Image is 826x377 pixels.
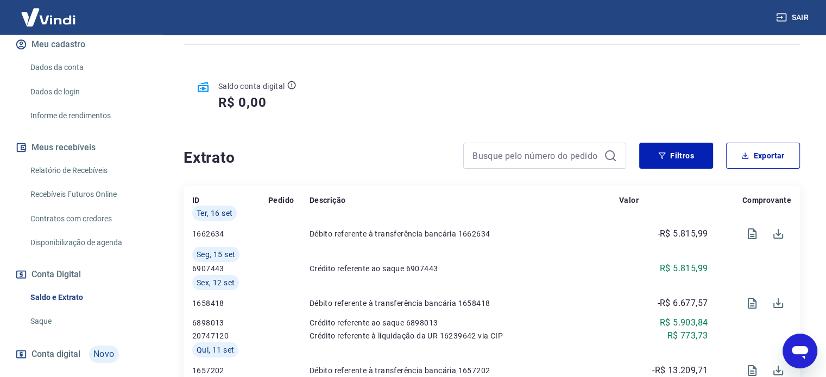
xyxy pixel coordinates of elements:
p: 20747120 [192,330,268,341]
p: 6907443 [192,263,268,274]
a: Dados da conta [26,56,149,79]
p: Saldo conta digital [218,81,285,92]
a: Recebíveis Futuros Online [26,183,149,206]
button: Meu cadastro [13,33,149,56]
p: Débito referente à transferência bancária 1662634 [310,228,619,239]
p: 6898013 [192,317,268,328]
span: Seg, 15 set [197,249,235,260]
p: Comprovante [742,195,791,206]
button: Conta Digital [13,263,149,286]
span: Visualizar [739,221,765,247]
p: R$ 5.815,99 [660,262,708,275]
a: Relatório de Recebíveis [26,159,149,182]
p: Crédito referente ao saque 6907443 [310,263,619,274]
a: Dados de login [26,81,149,103]
span: Download [765,221,791,247]
img: Vindi [13,1,84,34]
span: Download [765,290,791,316]
input: Busque pelo número do pedido [472,148,600,164]
p: 1657202 [192,365,268,376]
button: Sair [774,8,813,28]
p: -R$ 13.209,71 [652,364,708,377]
p: Débito referente à transferência bancária 1657202 [310,365,619,376]
span: Visualizar [739,290,765,316]
a: Contratos com credores [26,208,149,230]
p: Valor [619,195,639,206]
span: Sex, 12 set [197,277,235,288]
p: Crédito referente ao saque 6898013 [310,317,619,328]
p: ID [192,195,200,206]
a: Saldo e Extrato [26,286,149,309]
p: R$ 5.903,84 [660,316,708,329]
p: -R$ 5.815,99 [658,227,708,240]
a: Informe de rendimentos [26,105,149,127]
p: Débito referente à transferência bancária 1658418 [310,298,619,309]
a: Conta digitalNovo [13,341,149,367]
button: Filtros [639,143,713,169]
span: Novo [89,346,119,363]
iframe: Botão para abrir a janela de mensagens [783,334,817,368]
button: Meus recebíveis [13,136,149,159]
p: Pedido [268,195,294,206]
p: -R$ 6.677,57 [658,297,708,310]
p: Descrição [310,195,346,206]
span: Qui, 11 set [197,344,234,355]
a: Disponibilização de agenda [26,232,149,254]
a: Saque [26,310,149,333]
p: Crédito referente à liquidação da UR 16239642 via CIP [310,330,619,341]
p: 1662634 [192,228,268,239]
p: R$ 773,73 [667,329,708,342]
p: 1658418 [192,298,268,309]
h4: Extrato [184,147,450,169]
span: Ter, 16 set [197,208,232,219]
button: Exportar [726,143,800,169]
h5: R$ 0,00 [218,94,267,111]
span: Conta digital [31,347,80,362]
